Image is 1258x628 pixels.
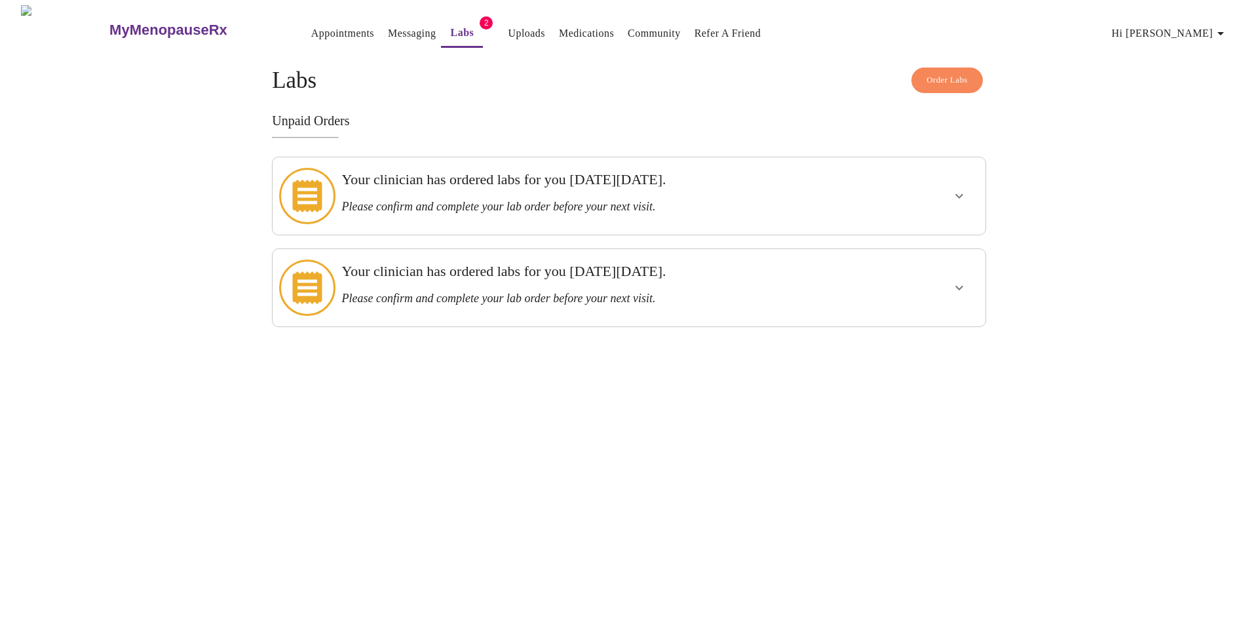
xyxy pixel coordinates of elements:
button: Refer a Friend [689,20,767,47]
h3: MyMenopauseRx [109,22,227,39]
h3: Please confirm and complete your lab order before your next visit. [341,292,847,305]
a: MyMenopauseRx [108,7,280,53]
a: Messaging [388,24,436,43]
button: Medications [554,20,619,47]
button: Labs [441,20,483,48]
a: Refer a Friend [695,24,761,43]
a: Appointments [311,24,374,43]
h3: Unpaid Orders [272,113,986,128]
a: Community [628,24,681,43]
h3: Your clinician has ordered labs for you [DATE][DATE]. [341,171,847,188]
img: MyMenopauseRx Logo [21,5,108,54]
span: Hi [PERSON_NAME] [1112,24,1229,43]
button: show more [943,180,975,212]
span: Order Labs [926,73,968,88]
button: Messaging [383,20,441,47]
button: Order Labs [911,68,983,93]
a: Medications [559,24,614,43]
button: Appointments [306,20,379,47]
span: 2 [480,16,493,29]
a: Uploads [508,24,545,43]
a: Labs [451,24,474,42]
button: Community [622,20,686,47]
h3: Please confirm and complete your lab order before your next visit. [341,200,847,214]
button: Uploads [503,20,550,47]
h3: Your clinician has ordered labs for you [DATE][DATE]. [341,263,847,280]
h4: Labs [272,68,986,94]
button: Hi [PERSON_NAME] [1107,20,1234,47]
button: show more [943,272,975,304]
